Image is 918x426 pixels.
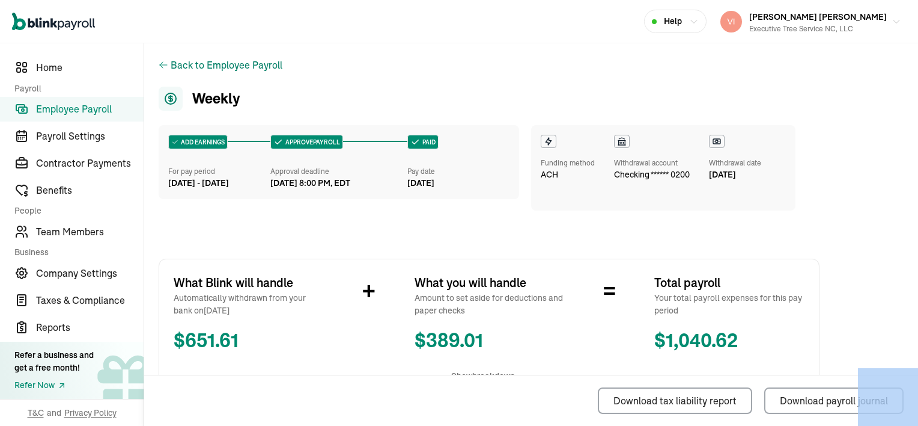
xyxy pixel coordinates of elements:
span: [PERSON_NAME] [PERSON_NAME] [749,11,887,22]
span: $ 389.01 [415,327,565,356]
nav: Global [12,4,95,39]
span: Help [664,15,682,28]
span: T&C [28,407,44,419]
span: Taxes & Compliance [36,293,144,307]
span: Your total payroll expenses for this pay period [654,292,804,317]
div: [DATE] - [DATE] [168,177,270,190]
span: People [14,205,136,217]
h1: Weekly [159,87,819,111]
div: Pay date [407,166,509,177]
span: $ 651.61 [174,327,324,356]
span: Show breakdown [451,370,515,383]
button: Download payroll journal [764,387,904,414]
span: Home [36,60,144,75]
div: Refer a business and get a free month! [14,349,94,374]
span: Company Settings [36,266,144,280]
span: Team Members [36,224,144,239]
button: [PERSON_NAME] [PERSON_NAME]Executive Tree Service NC, LLC [716,7,906,37]
span: Paid [420,138,436,147]
div: [DATE] [407,177,509,190]
div: Download tax liability report [613,394,737,408]
span: Total payroll [654,274,804,292]
button: Back to Employee Payroll [171,58,282,72]
span: + [362,274,375,310]
button: Help [644,10,707,33]
span: Contractor Payments [36,156,144,170]
span: Employee Payroll [36,102,144,116]
span: Payroll [14,82,136,94]
div: Withdrawal date [709,158,761,168]
div: Approval deadline [270,166,402,177]
span: What Blink will handle [174,274,324,292]
span: APPROVE PAYROLL [283,138,340,147]
iframe: Chat Widget [858,368,918,426]
span: Amount to set aside for deductions and paper checks [415,292,565,317]
span: $ 1,040.62 [654,327,804,356]
div: Executive Tree Service NC, LLC [749,23,887,34]
span: ACH [541,168,558,181]
div: Withdrawal account [614,158,690,168]
span: What you will handle [415,274,565,292]
span: Business [14,246,136,258]
span: Privacy Policy [64,407,117,419]
div: [DATE] 8:00 PM, EDT [270,177,350,190]
span: Reports [36,320,144,335]
span: Benefits [36,183,144,197]
div: For pay period [168,166,270,177]
div: ADD EARNINGS [169,135,227,149]
span: = [603,274,616,310]
div: [DATE] [709,168,761,181]
div: Funding method [541,158,595,168]
span: Automatically withdrawn from your bank on [DATE] [174,292,324,317]
span: Payroll Settings [36,129,144,143]
button: Download tax liability report [598,387,752,414]
div: Download payroll journal [780,394,888,408]
a: Refer Now [14,379,94,392]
